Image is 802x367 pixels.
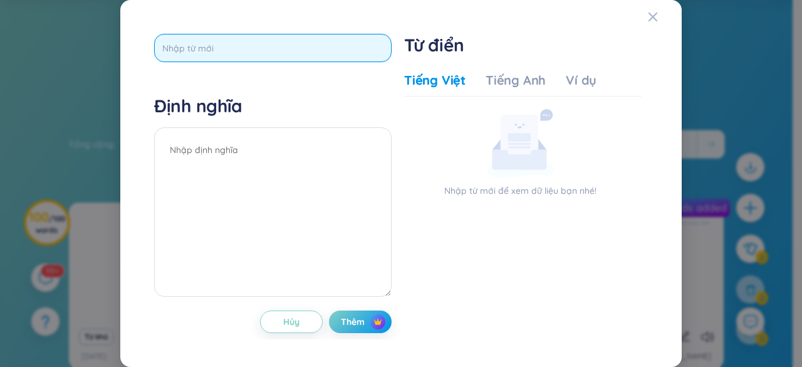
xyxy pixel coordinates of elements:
h1: Từ điển [404,34,642,56]
span: Thêm [341,316,365,328]
div: Ví dụ [566,72,596,89]
span: Hủy [283,316,299,328]
div: Tiếng Anh [486,72,546,89]
div: Tiếng Việt [404,72,466,89]
input: Nhập từ mới [154,34,392,62]
img: crown icon [373,317,382,326]
h4: Định nghĩa [154,95,392,117]
p: Nhập từ mới để xem dữ liệu bạn nhé! [404,184,637,198]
